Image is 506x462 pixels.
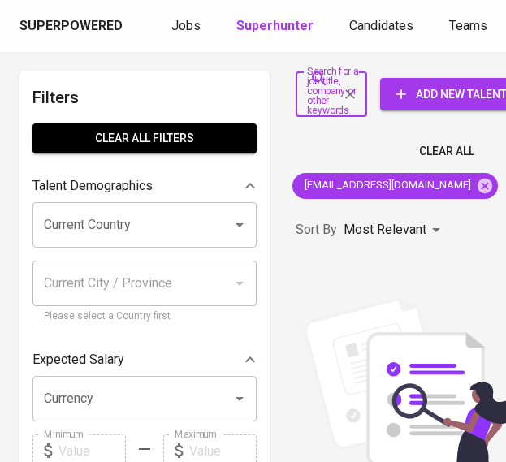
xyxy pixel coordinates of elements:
[32,343,257,376] div: Expected Salary
[228,387,251,410] button: Open
[19,17,126,36] a: Superpowered
[344,220,426,240] p: Most Relevant
[32,176,153,196] p: Talent Demographics
[296,220,337,240] p: Sort By
[419,141,474,162] span: Clear All
[171,16,204,37] a: Jobs
[292,178,481,193] span: [EMAIL_ADDRESS][DOMAIN_NAME]
[349,18,413,33] span: Candidates
[171,18,201,33] span: Jobs
[339,83,361,106] button: Clear
[236,18,314,33] b: Superhunter
[344,215,446,245] div: Most Relevant
[449,16,491,37] a: Teams
[32,123,257,153] button: Clear All filters
[236,16,317,37] a: Superhunter
[32,170,257,202] div: Talent Demographics
[449,18,487,33] span: Teams
[32,350,124,369] p: Expected Salary
[19,17,123,36] div: Superpowered
[292,173,498,199] div: [EMAIL_ADDRESS][DOMAIN_NAME]
[349,16,417,37] a: Candidates
[44,309,245,325] p: Please select a Country first
[45,128,244,149] span: Clear All filters
[228,214,251,236] button: Open
[32,84,257,110] h6: Filters
[413,136,481,166] button: Clear All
